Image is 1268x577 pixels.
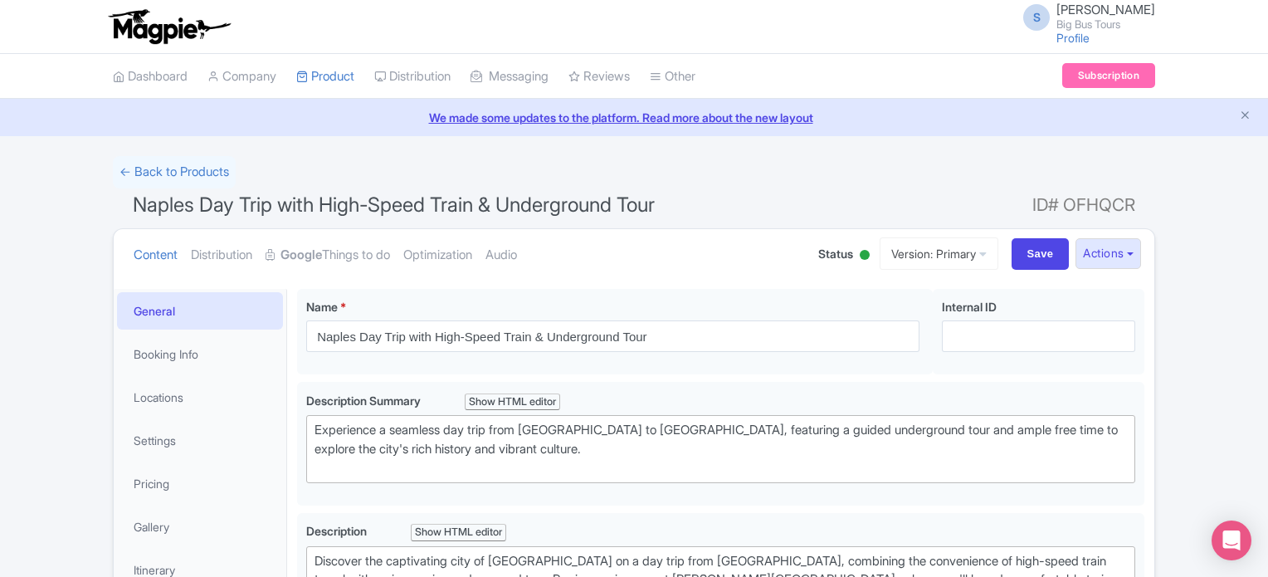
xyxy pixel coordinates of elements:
[117,508,283,545] a: Gallery
[485,229,517,281] a: Audio
[1023,4,1050,31] span: S
[568,54,630,100] a: Reviews
[315,421,1127,477] div: Experience a seamless day trip from [GEOGRAPHIC_DATA] to [GEOGRAPHIC_DATA], featuring a guided un...
[818,245,853,262] span: Status
[113,54,188,100] a: Dashboard
[280,246,322,265] strong: Google
[105,8,233,45] img: logo-ab69f6fb50320c5b225c76a69d11143b.png
[306,300,338,314] span: Name
[374,54,451,100] a: Distribution
[117,335,283,373] a: Booking Info
[1013,3,1155,30] a: S [PERSON_NAME] Big Bus Tours
[411,524,506,541] div: Show HTML editor
[117,379,283,416] a: Locations
[465,394,560,411] div: Show HTML editor
[191,229,252,281] a: Distribution
[133,193,655,217] span: Naples Day Trip with High-Speed Train & Underground Tour
[1212,521,1251,560] div: Open Intercom Messenger
[134,229,178,281] a: Content
[650,54,695,100] a: Other
[117,422,283,459] a: Settings
[942,300,997,314] span: Internal ID
[880,237,998,270] a: Version: Primary
[1032,188,1135,222] span: ID# OFHQCR
[1239,107,1251,126] button: Close announcement
[1056,31,1090,45] a: Profile
[1056,2,1155,17] span: [PERSON_NAME]
[10,109,1258,126] a: We made some updates to the platform. Read more about the new layout
[117,465,283,502] a: Pricing
[1062,63,1155,88] a: Subscription
[113,156,236,188] a: ← Back to Products
[296,54,354,100] a: Product
[471,54,549,100] a: Messaging
[403,229,472,281] a: Optimization
[856,243,873,269] div: Active
[1056,19,1155,30] small: Big Bus Tours
[1075,238,1141,269] button: Actions
[207,54,276,100] a: Company
[266,229,390,281] a: GoogleThings to do
[306,524,369,538] span: Description
[306,394,423,408] span: Description Summary
[1012,238,1070,270] input: Save
[117,292,283,330] a: General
